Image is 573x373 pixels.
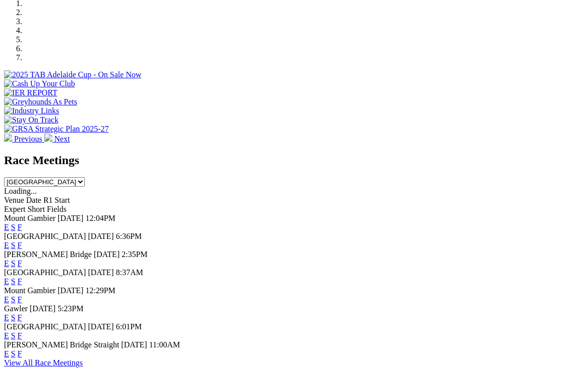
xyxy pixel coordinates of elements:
span: [DATE] [58,214,84,222]
img: Industry Links [4,106,59,115]
span: Venue [4,196,24,204]
span: [PERSON_NAME] Bridge [4,250,92,259]
a: S [11,349,16,358]
img: Cash Up Your Club [4,79,75,88]
a: E [4,331,9,340]
a: F [18,259,22,268]
span: Date [26,196,41,204]
a: E [4,277,9,286]
h2: Race Meetings [4,154,569,167]
a: Previous [4,135,44,143]
span: Mount Gambier [4,286,56,295]
span: [DATE] [58,286,84,295]
a: S [11,313,16,322]
a: S [11,259,16,268]
img: chevron-left-pager-white.svg [4,134,12,142]
a: S [11,241,16,250]
span: [DATE] [88,322,114,331]
img: Greyhounds As Pets [4,97,77,106]
span: 11:00AM [149,340,180,349]
a: F [18,295,22,304]
span: 12:29PM [85,286,116,295]
span: [GEOGRAPHIC_DATA] [4,322,86,331]
span: 6:01PM [116,322,142,331]
span: [GEOGRAPHIC_DATA] [4,268,86,277]
a: F [18,223,22,231]
span: 2:35PM [122,250,148,259]
a: F [18,331,22,340]
span: [DATE] [88,268,114,277]
a: Next [44,135,70,143]
img: Stay On Track [4,115,58,125]
a: View All Race Meetings [4,358,83,367]
span: Gawler [4,304,28,313]
span: [DATE] [30,304,56,313]
span: [GEOGRAPHIC_DATA] [4,232,86,240]
span: Next [54,135,70,143]
a: E [4,295,9,304]
span: [DATE] [88,232,114,240]
a: F [18,277,22,286]
a: S [11,277,16,286]
a: E [4,223,9,231]
span: R1 Start [43,196,70,204]
a: E [4,313,9,322]
span: Mount Gambier [4,214,56,222]
span: Short [28,205,45,213]
a: E [4,259,9,268]
a: S [11,295,16,304]
span: Previous [14,135,42,143]
a: E [4,241,9,250]
a: S [11,331,16,340]
a: F [18,349,22,358]
img: 2025 TAB Adelaide Cup - On Sale Now [4,70,142,79]
a: F [18,241,22,250]
span: 12:04PM [85,214,116,222]
span: Expert [4,205,26,213]
span: [DATE] [94,250,120,259]
span: 6:36PM [116,232,142,240]
a: S [11,223,16,231]
a: E [4,349,9,358]
img: IER REPORT [4,88,57,97]
span: 5:23PM [58,304,84,313]
img: GRSA Strategic Plan 2025-27 [4,125,108,134]
span: 8:37AM [116,268,143,277]
span: [PERSON_NAME] Bridge Straight [4,340,119,349]
span: Fields [47,205,66,213]
a: F [18,313,22,322]
img: chevron-right-pager-white.svg [44,134,52,142]
span: Loading... [4,187,37,195]
span: [DATE] [121,340,147,349]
